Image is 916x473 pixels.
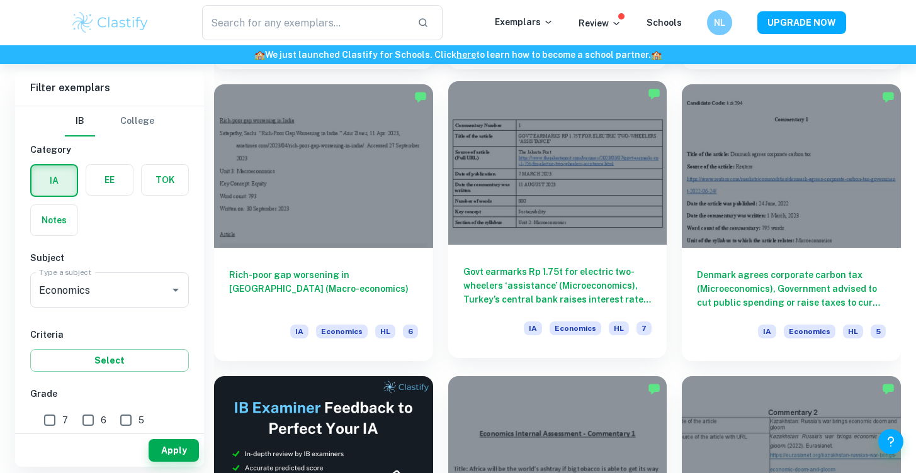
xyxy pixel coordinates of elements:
[647,18,682,28] a: Schools
[65,106,154,136] div: Filter type choice
[651,50,662,60] span: 🏫
[30,251,189,265] h6: Subject
[648,382,660,395] img: Marked
[403,325,418,338] span: 6
[120,106,154,136] button: College
[202,5,408,40] input: Search for any exemplars...
[682,84,901,362] a: Denmark agrees corporate carbon tax (Microeconomics), Government advised to cut public spending o...
[3,48,913,62] h6: We just launched Clastify for Schools. Click to learn how to become a school partner.
[414,91,427,103] img: Marked
[448,84,667,362] a: Govt earmarks Rp 1.75t for electric two-wheelers ‘assistance’ (Microeconomics), Turkey’s central ...
[882,382,895,395] img: Marked
[316,325,368,338] span: Economics
[579,16,621,30] p: Review
[784,325,835,338] span: Economics
[71,10,150,35] img: Clastify logo
[15,70,204,106] h6: Filter exemplars
[707,10,732,35] button: NL
[254,50,265,60] span: 🏫
[882,91,895,103] img: Marked
[149,439,199,462] button: Apply
[757,11,846,34] button: UPGRADE NOW
[495,15,553,29] p: Exemplars
[30,349,189,372] button: Select
[697,268,886,309] h6: Denmark agrees corporate carbon tax (Microeconomics), Government advised to cut public spending o...
[31,165,77,196] button: IA
[30,328,189,342] h6: Criteria
[712,16,727,30] h6: NL
[290,325,308,338] span: IA
[167,281,184,299] button: Open
[30,143,189,157] h6: Category
[101,413,106,427] span: 6
[524,321,542,335] span: IA
[62,413,68,427] span: 7
[86,165,133,195] button: EE
[648,87,660,100] img: Marked
[843,325,863,338] span: HL
[229,268,418,309] h6: Rich-poor gap worsening in [GEOGRAPHIC_DATA] (Macro-economics)
[550,321,601,335] span: Economics
[214,84,433,362] a: Rich-poor gap worsening in [GEOGRAPHIC_DATA] (Macro-economics)IAEconomicsHL6
[636,321,652,335] span: 7
[871,325,886,338] span: 5
[463,265,652,306] h6: Govt earmarks Rp 1.75t for electric two-wheelers ‘assistance’ (Microeconomics), Turkey’s central ...
[456,50,476,60] a: here
[65,106,95,136] button: IB
[375,325,395,338] span: HL
[142,165,188,195] button: TOK
[878,429,903,454] button: Help and Feedback
[758,325,776,338] span: IA
[30,387,189,401] h6: Grade
[139,413,144,427] span: 5
[39,267,91,277] label: Type a subject
[609,321,629,335] span: HL
[31,205,77,235] button: Notes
